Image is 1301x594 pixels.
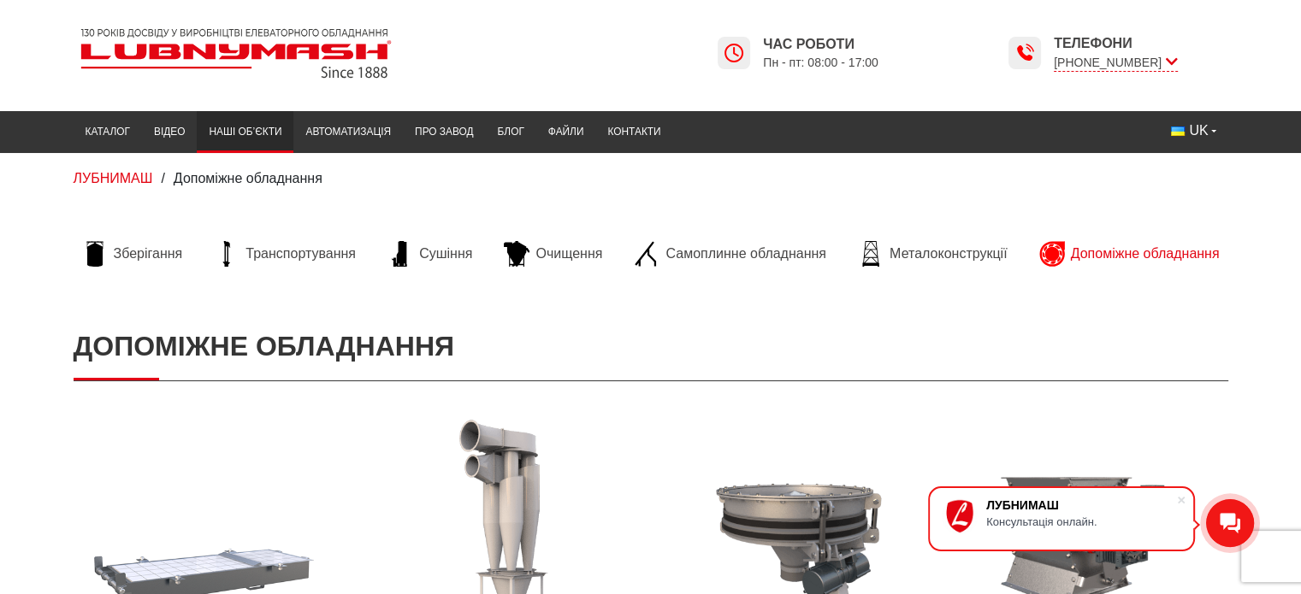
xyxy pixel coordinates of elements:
[161,171,164,185] span: /
[625,241,834,267] a: Самоплинне обладнання
[986,498,1176,512] div: ЛУБНИМАШ
[1189,121,1208,140] span: UK
[485,115,535,149] a: Блог
[379,241,481,267] a: Сушіння
[403,115,485,149] a: Про завод
[763,55,878,71] span: Пн - пт: 08:00 - 17:00
[763,35,878,54] span: Час роботи
[1171,126,1185,136] img: Українська
[724,43,744,63] img: Lubnymash time icon
[74,313,1228,380] h1: Допоміжне обладнання
[174,171,322,185] span: Допоміжне обладнання
[535,244,602,263] span: Очищення
[142,115,197,149] a: Відео
[74,115,142,149] a: Каталог
[74,241,192,267] a: Зберігання
[114,244,183,263] span: Зберігання
[1054,54,1178,72] span: [PHONE_NUMBER]
[986,515,1176,528] div: Консультація онлайн.
[245,244,356,263] span: Транспортування
[205,241,364,267] a: Транспортування
[1071,244,1220,263] span: Допоміжне обладнання
[293,115,403,149] a: Автоматизація
[890,244,1007,263] span: Металоконструкції
[1031,241,1228,267] a: Допоміжне обладнання
[419,244,472,263] span: Сушіння
[74,21,399,85] img: Lubnymash
[495,241,611,267] a: Очищення
[1054,34,1178,53] span: Телефони
[74,171,153,185] a: ЛУБНИМАШ
[665,244,825,263] span: Самоплинне обладнання
[595,115,672,149] a: Контакти
[197,115,293,149] a: Наші об’єкти
[536,115,596,149] a: Файли
[849,241,1015,267] a: Металоконструкції
[1014,43,1035,63] img: Lubnymash time icon
[1159,115,1227,146] button: UK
